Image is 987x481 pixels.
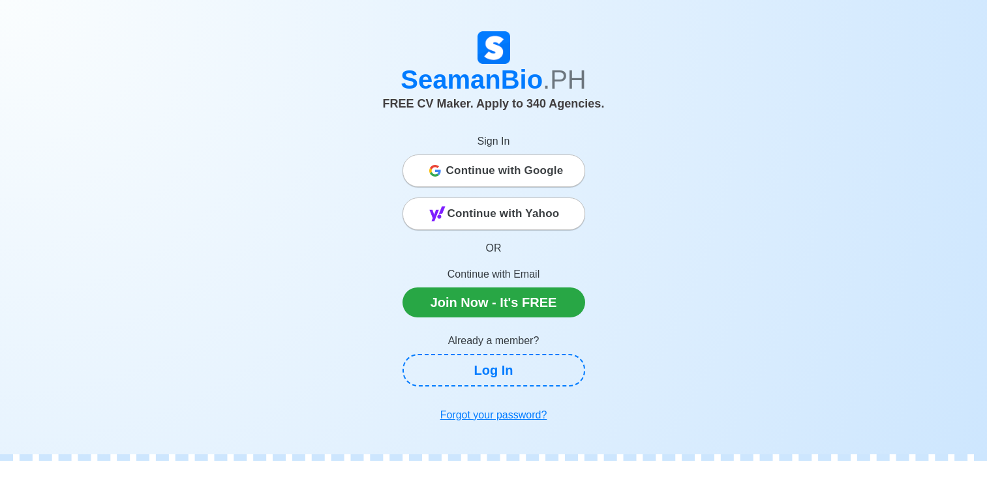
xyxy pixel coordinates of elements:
[543,65,586,94] span: .PH
[402,333,585,349] p: Already a member?
[446,158,564,184] span: Continue with Google
[448,201,560,227] span: Continue with Yahoo
[132,64,856,95] h1: SeamanBio
[402,197,585,230] button: Continue with Yahoo
[402,402,585,428] a: Forgot your password?
[402,287,585,317] a: Join Now - It's FREE
[478,31,510,64] img: Logo
[402,354,585,386] a: Log In
[440,409,547,420] u: Forgot your password?
[402,267,585,282] p: Continue with Email
[402,241,585,256] p: OR
[402,154,585,187] button: Continue with Google
[383,97,605,110] span: FREE CV Maker. Apply to 340 Agencies.
[402,134,585,149] p: Sign In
